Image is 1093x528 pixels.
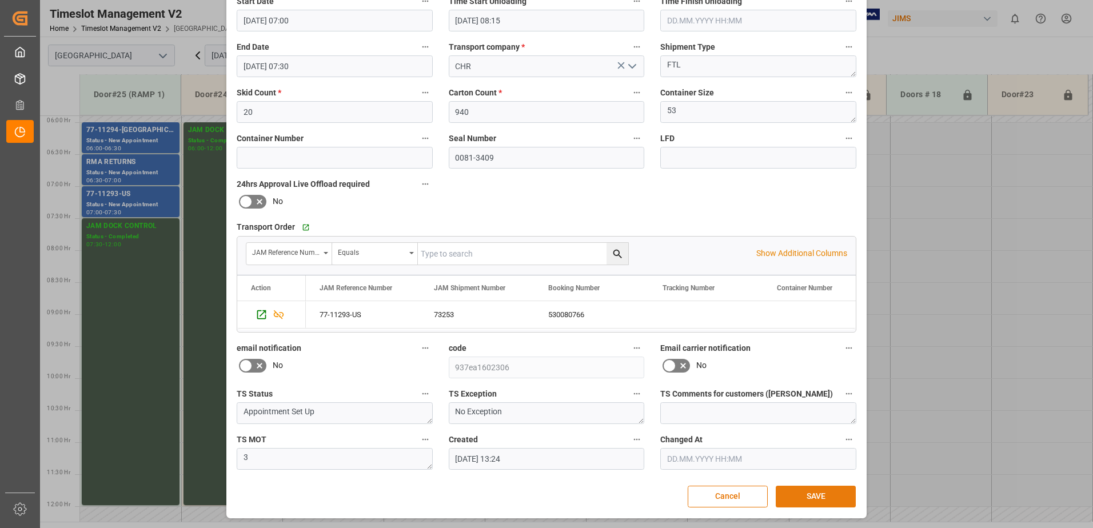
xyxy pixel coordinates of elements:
[246,243,332,265] button: open menu
[420,301,534,328] div: 73253
[629,131,644,146] button: Seal Number
[449,41,525,53] span: Transport company
[237,342,301,354] span: email notification
[449,388,497,400] span: TS Exception
[418,341,433,355] button: email notification
[306,301,420,328] div: 77-11293-US
[688,486,768,507] button: Cancel
[237,41,269,53] span: End Date
[418,85,433,100] button: Skid Count *
[841,341,856,355] button: Email carrier notification
[338,245,405,258] div: Equals
[629,85,644,100] button: Carton Count *
[841,85,856,100] button: Container Size
[449,434,478,446] span: Created
[623,58,640,75] button: open menu
[237,178,370,190] span: 24hrs Approval Live Offload required
[237,10,433,31] input: DD.MM.YYYY HH:MM
[841,432,856,447] button: Changed At
[449,448,645,470] input: DD.MM.YYYY HH:MM
[449,10,645,31] input: DD.MM.YYYY HH:MM
[756,247,847,259] p: Show Additional Columns
[449,402,645,424] textarea: No Exception
[237,87,281,99] span: Skid Count
[660,101,856,123] textarea: 53
[660,448,856,470] input: DD.MM.YYYY HH:MM
[237,388,273,400] span: TS Status
[418,243,628,265] input: Type to search
[418,131,433,146] button: Container Number
[660,10,856,31] input: DD.MM.YYYY HH:MM
[660,87,714,99] span: Container Size
[629,341,644,355] button: code
[777,284,832,292] span: Container Number
[776,486,856,507] button: SAVE
[660,41,715,53] span: Shipment Type
[660,133,675,145] span: LFD
[237,434,266,446] span: TS MOT
[418,386,433,401] button: TS Status
[660,342,751,354] span: Email carrier notification
[273,195,283,207] span: No
[629,39,644,54] button: Transport company *
[434,284,505,292] span: JAM Shipment Number
[449,133,496,145] span: Seal Number
[660,55,856,77] textarea: FTL
[660,434,703,446] span: Changed At
[237,133,304,145] span: Container Number
[252,245,320,258] div: JAM Reference Number
[237,402,433,424] textarea: Appointment Set Up
[548,284,600,292] span: Booking Number
[607,243,628,265] button: search button
[660,388,833,400] span: TS Comments for customers ([PERSON_NAME])
[273,359,283,371] span: No
[251,284,271,292] div: Action
[696,359,707,371] span: No
[629,386,644,401] button: TS Exception
[418,177,433,191] button: 24hrs Approval Live Offload required
[629,432,644,447] button: Created
[663,284,715,292] span: Tracking Number
[237,221,295,233] span: Transport Order
[841,39,856,54] button: Shipment Type
[841,131,856,146] button: LFD
[449,87,502,99] span: Carton Count
[418,432,433,447] button: TS MOT
[320,284,392,292] span: JAM Reference Number
[534,301,649,328] div: 530080766
[237,55,433,77] input: DD.MM.YYYY HH:MM
[332,243,418,265] button: open menu
[449,342,466,354] span: code
[237,301,306,329] div: Press SPACE to select this row.
[237,448,433,470] textarea: 3
[418,39,433,54] button: End Date
[841,386,856,401] button: TS Comments for customers ([PERSON_NAME])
